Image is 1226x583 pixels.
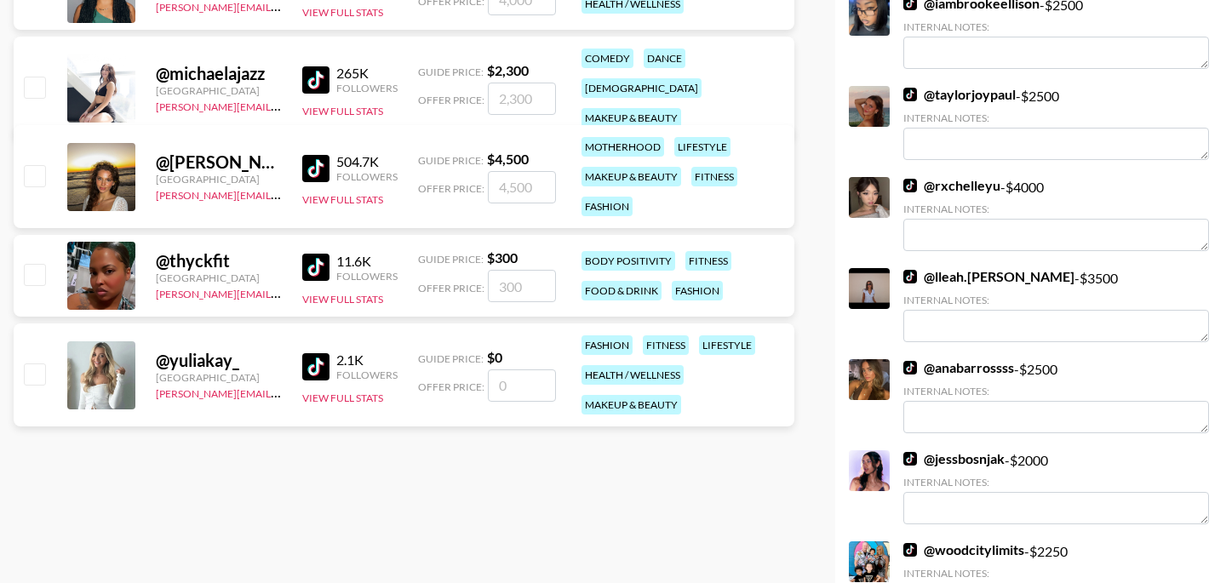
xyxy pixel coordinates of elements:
span: Offer Price: [418,380,484,393]
a: @anabarrossss [903,359,1014,376]
span: Offer Price: [418,182,484,195]
div: [DEMOGRAPHIC_DATA] [581,78,702,98]
div: [GEOGRAPHIC_DATA] [156,84,282,97]
a: [PERSON_NAME][EMAIL_ADDRESS][DOMAIN_NAME] [156,384,408,400]
div: makeup & beauty [581,395,681,414]
div: @ thyckfit [156,250,282,271]
div: Internal Notes: [903,385,1209,397]
div: lifestyle [699,335,755,355]
strong: $ 2,300 [487,62,529,78]
span: Offer Price: [418,94,484,106]
button: View Full Stats [302,6,383,19]
div: 265K [336,65,398,82]
a: @lleah.[PERSON_NAME] [903,268,1074,285]
div: @ [PERSON_NAME] [156,151,282,173]
strong: $ 300 [487,249,518,266]
div: Internal Notes: [903,476,1209,489]
div: makeup & beauty [581,108,681,128]
div: [GEOGRAPHIC_DATA] [156,173,282,186]
div: - $ 4000 [903,177,1209,251]
div: lifestyle [674,137,730,157]
div: Followers [336,82,398,94]
div: fitness [685,251,731,271]
div: Followers [336,170,398,183]
div: - $ 2000 [903,450,1209,524]
div: 2.1K [336,352,398,369]
a: [PERSON_NAME][EMAIL_ADDRESS][DOMAIN_NAME] [156,186,408,202]
div: motherhood [581,137,664,157]
div: fashion [672,281,723,300]
img: TikTok [903,88,917,101]
div: fashion [581,197,633,216]
div: food & drink [581,281,662,300]
div: Internal Notes: [903,111,1209,124]
img: TikTok [302,66,329,94]
button: View Full Stats [302,392,383,404]
div: @ michaelajazz [156,63,282,84]
span: Guide Price: [418,154,484,167]
div: 504.7K [336,153,398,170]
div: Followers [336,369,398,381]
div: fitness [691,167,737,186]
span: Guide Price: [418,66,484,78]
div: makeup & beauty [581,167,681,186]
div: fashion [581,335,633,355]
a: @rxchelleyu [903,177,1000,194]
span: Guide Price: [418,253,484,266]
div: [GEOGRAPHIC_DATA] [156,271,282,284]
div: Followers [336,270,398,283]
input: 300 [488,270,556,302]
div: - $ 2500 [903,359,1209,433]
img: TikTok [903,543,917,557]
input: 4,500 [488,171,556,203]
div: Internal Notes: [903,203,1209,215]
div: dance [644,49,685,68]
div: - $ 2500 [903,86,1209,160]
img: TikTok [903,452,917,466]
div: Internal Notes: [903,567,1209,580]
div: 11.6K [336,253,398,270]
button: View Full Stats [302,293,383,306]
button: View Full Stats [302,105,383,117]
a: @woodcitylimits [903,541,1024,558]
span: Offer Price: [418,282,484,294]
div: Internal Notes: [903,20,1209,33]
img: TikTok [302,353,329,380]
div: @ yuliakay_ [156,350,282,371]
input: 2,300 [488,83,556,115]
img: TikTok [903,361,917,374]
button: View Full Stats [302,193,383,206]
div: [GEOGRAPHIC_DATA] [156,371,282,384]
img: TikTok [903,179,917,192]
img: TikTok [903,270,917,283]
div: - $ 3500 [903,268,1209,342]
div: Internal Notes: [903,294,1209,306]
a: [PERSON_NAME][EMAIL_ADDRESS][DOMAIN_NAME] [156,284,408,300]
strong: $ 4,500 [487,151,529,167]
a: [PERSON_NAME][EMAIL_ADDRESS][DOMAIN_NAME] [156,97,408,113]
input: 0 [488,369,556,402]
img: TikTok [302,155,329,182]
strong: $ 0 [487,349,502,365]
div: comedy [581,49,633,68]
span: Guide Price: [418,352,484,365]
img: TikTok [302,254,329,281]
a: @taylorjoypaul [903,86,1016,103]
a: @jessbosnjak [903,450,1005,467]
div: health / wellness [581,365,684,385]
div: body positivity [581,251,675,271]
div: fitness [643,335,689,355]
